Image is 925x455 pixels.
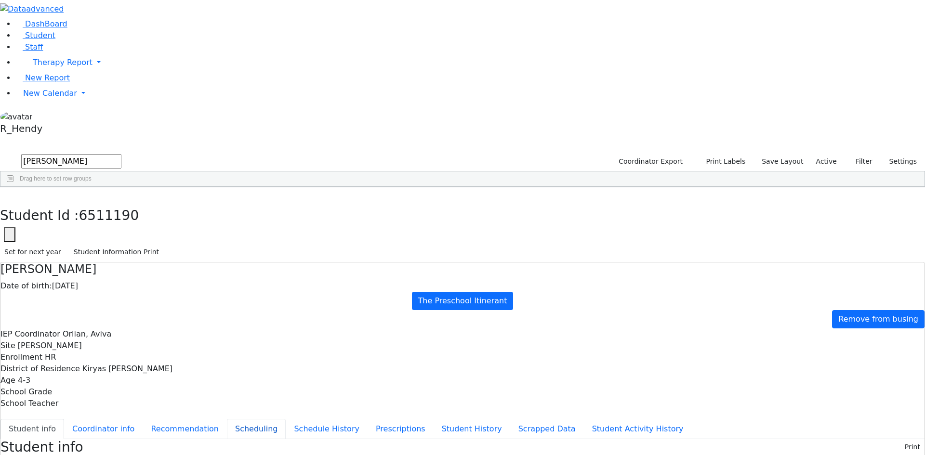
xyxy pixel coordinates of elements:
span: Remove from busing [838,314,918,324]
button: Print [900,440,925,455]
button: Settings [877,154,921,169]
span: DashBoard [25,19,67,28]
label: Enrollment [0,351,42,363]
button: Prescriptions [368,419,434,439]
label: Site [0,340,15,351]
label: School Grade [0,386,52,398]
button: Print Labels [695,154,750,169]
span: 4-3 [18,376,30,385]
button: Filter [843,154,877,169]
a: Staff [15,42,43,52]
span: [PERSON_NAME] [18,341,82,350]
label: School Teacher [0,398,58,409]
a: New Calendar [15,84,925,103]
button: Student Activity History [584,419,692,439]
span: New Report [25,73,70,82]
label: IEP Coordinator [0,328,60,340]
span: New Calendar [23,89,77,98]
button: Student History [434,419,510,439]
span: Drag here to set row groups [20,175,92,182]
label: Age [0,375,15,386]
label: Date of birth: [0,280,52,292]
button: Scrapped Data [510,419,584,439]
span: Staff [25,42,43,52]
a: DashBoard [15,19,67,28]
button: Coordinator info [64,419,143,439]
button: Recommendation [143,419,227,439]
label: District of Residence [0,363,80,375]
a: The Preschool Itinerant [412,292,514,310]
button: Student Information Print [69,245,163,260]
button: Scheduling [227,419,286,439]
span: Student [25,31,55,40]
span: Orlian, Aviva [63,329,111,338]
span: Therapy Report [33,58,92,67]
span: HR [45,352,56,362]
h4: [PERSON_NAME] [0,262,925,276]
a: Therapy Report [15,53,925,72]
label: Active [812,154,841,169]
a: Remove from busing [832,310,925,328]
button: Student info [0,419,64,439]
button: Schedule History [286,419,368,439]
span: Kiryas [PERSON_NAME] [82,364,172,373]
span: 6511190 [79,208,139,223]
button: Coordinator Export [612,154,687,169]
a: New Report [15,73,70,82]
input: Search [21,154,121,169]
button: Save Layout [757,154,807,169]
div: [DATE] [0,280,925,292]
a: Student [15,31,55,40]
